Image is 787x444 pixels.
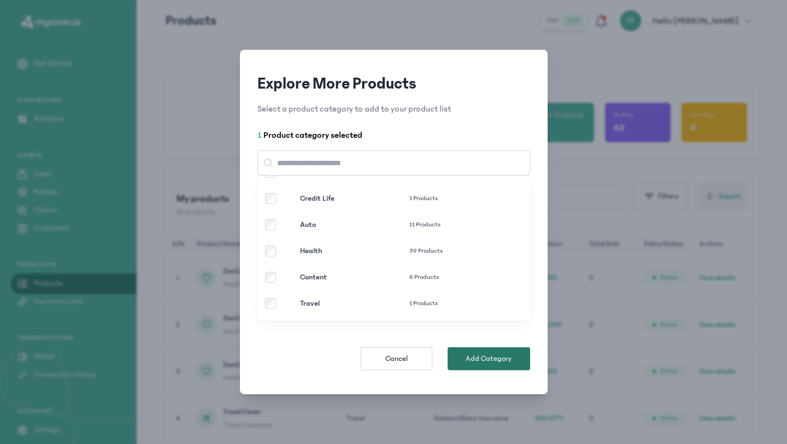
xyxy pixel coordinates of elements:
p: Select a product category to add to your product list [257,102,530,115]
p: Auto [300,219,409,230]
span: Add Category [466,353,512,364]
p: 6 Products [409,273,491,282]
p: Travel [300,298,409,309]
h3: Explore More Products [257,74,530,94]
p: 1 Products [409,299,491,308]
span: 1 [257,130,263,140]
p: 39 Products [409,247,491,255]
p: Content [300,272,409,283]
p: Health [300,246,409,256]
span: Cancel [385,353,408,364]
h4: Product category selected [257,128,530,142]
p: 11 Products [409,220,491,229]
p: Credit Life [300,193,409,204]
button: Add Category [448,347,530,370]
p: 1 Products [409,194,491,203]
button: Cancel [361,347,432,370]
